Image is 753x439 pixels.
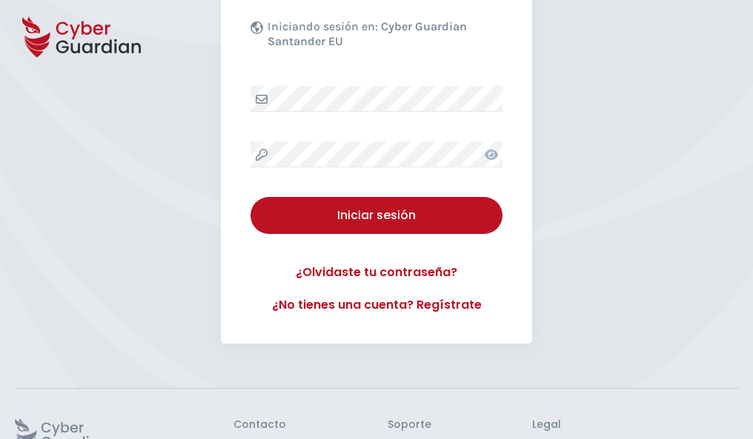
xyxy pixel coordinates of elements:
h3: Legal [532,418,738,432]
div: Iniciar sesión [262,207,491,224]
a: ¿No tienes una cuenta? Regístrate [251,296,502,314]
h3: Soporte [388,418,431,432]
h3: Contacto [233,418,286,432]
button: Iniciar sesión [251,197,502,234]
a: ¿Olvidaste tu contraseña? [251,264,502,281]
